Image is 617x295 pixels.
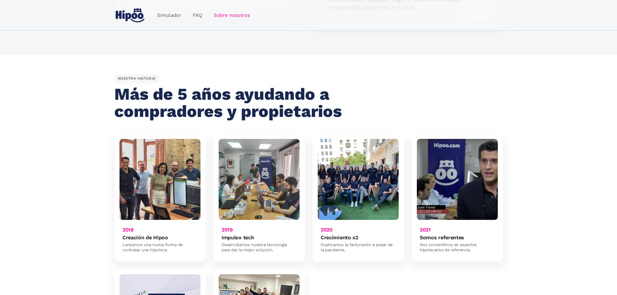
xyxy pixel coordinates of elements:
a: home [114,6,146,25]
div: Duplicamos la facturación a pesar de la pandemia. [321,242,395,253]
div: Lanzamos una nueva forma de contratar una hipoteca. [122,242,197,253]
h6: Somos referentes [420,234,464,241]
a: FAQ [187,9,208,22]
h6: 2021 [420,227,431,233]
h6: Crecimiento x2 [321,234,358,241]
a: Sobre nosotros [208,9,256,22]
div: Desarrollamos nuestra tecnología para dar la mejor solución. [222,242,296,253]
a: Comenzar [446,8,503,23]
h6: 2020 [321,227,333,233]
a: Simulador [151,9,187,22]
h6: 2018 [122,227,134,233]
h6: 2019 [222,227,233,233]
h2: Más de 5 años ayudando a compradores y propietarios [114,85,347,120]
div: Nos convertimos en expertos hipotecarios de referencia. [420,242,495,253]
div: NUESTRA HISTORIA [114,74,159,83]
h6: Creación de Hipoo [122,234,168,241]
h6: Impulso tech [222,234,254,241]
